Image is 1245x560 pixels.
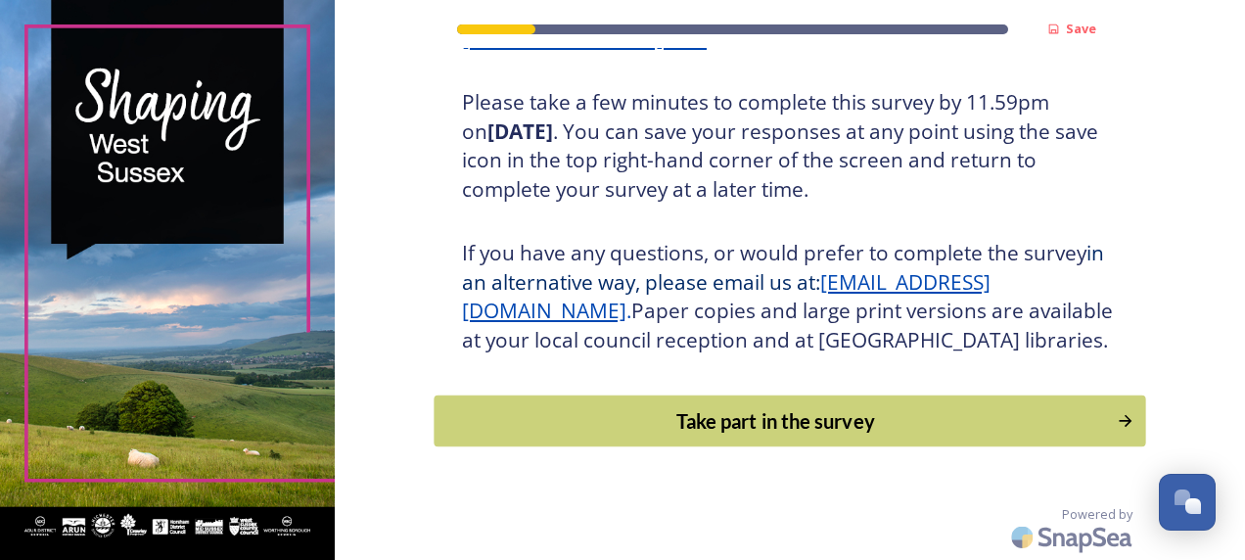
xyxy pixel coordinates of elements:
[444,406,1106,436] div: Take part in the survey
[626,297,631,324] span: .
[462,268,991,325] a: [EMAIL_ADDRESS][DOMAIN_NAME]
[462,239,1109,296] span: in an alternative way, please email us at:
[462,88,1118,204] h3: Please take a few minutes to complete this survey by 11.59pm on . You can save your responses at ...
[1066,20,1096,37] strong: Save
[1005,514,1142,560] img: SnapSea Logo
[462,239,1118,354] h3: If you have any questions, or would prefer to complete the survey Paper copies and large print ve...
[1159,474,1216,531] button: Open Chat
[487,117,553,145] strong: [DATE]
[434,396,1145,447] button: Continue
[1062,505,1132,524] span: Powered by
